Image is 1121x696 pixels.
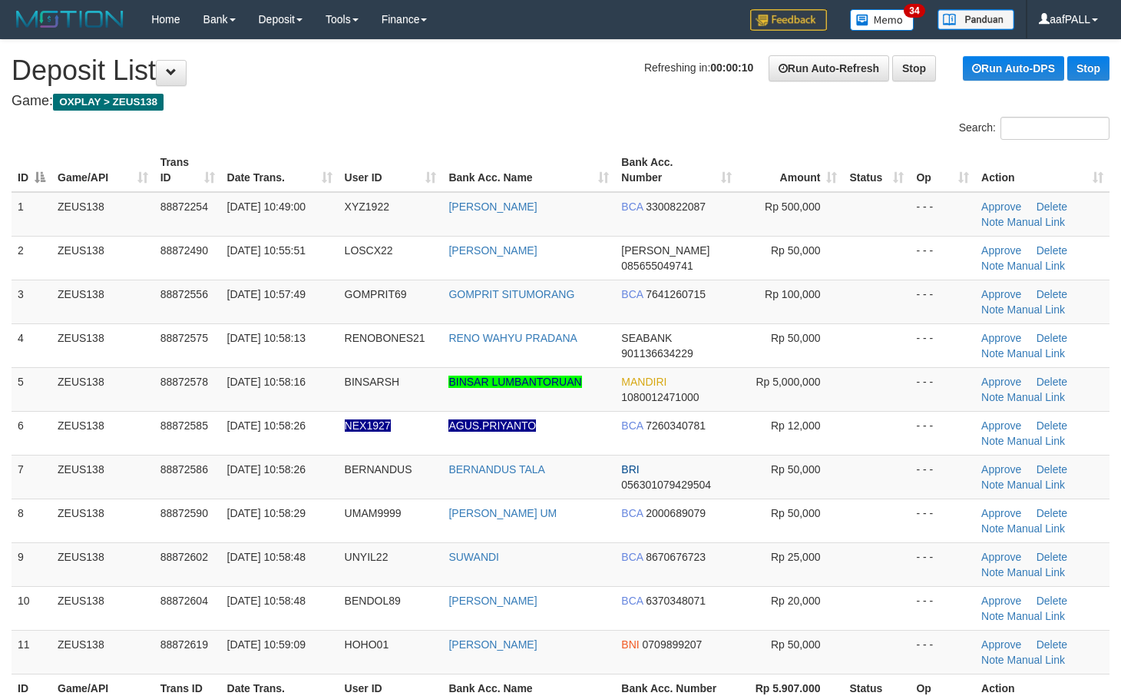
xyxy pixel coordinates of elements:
[621,463,639,476] span: BRI
[448,638,537,651] a: [PERSON_NAME]
[850,9,914,31] img: Button%20Memo.svg
[12,236,51,280] td: 2
[1067,56,1109,81] a: Stop
[51,367,154,411] td: ZEUS138
[621,260,693,272] span: Copy 085655049741 to clipboard
[975,148,1109,192] th: Action: activate to sort column ascending
[51,586,154,630] td: ZEUS138
[160,244,208,257] span: 88872490
[981,376,1021,388] a: Approve
[981,595,1021,607] a: Approve
[221,148,339,192] th: Date Trans.: activate to sort column ascending
[981,435,1004,447] a: Note
[981,288,1021,300] a: Approve
[1037,507,1067,519] a: Delete
[910,280,975,323] td: - - -
[12,280,51,323] td: 3
[1037,288,1067,300] a: Delete
[963,56,1064,81] a: Run Auto-DPS
[1037,551,1067,563] a: Delete
[910,411,975,455] td: - - -
[910,542,975,586] td: - - -
[12,323,51,367] td: 4
[910,499,975,542] td: - - -
[1007,435,1066,447] a: Manual Link
[448,376,581,388] a: BINSAR LUMBANTORUAN
[345,419,391,432] span: Nama rekening ada tanda titik/strip, harap diedit
[160,201,208,213] span: 88872254
[160,595,208,607] span: 88872604
[1007,522,1066,535] a: Manual Link
[227,376,306,388] span: [DATE] 10:58:16
[160,419,208,432] span: 88872585
[981,463,1021,476] a: Approve
[1007,566,1066,578] a: Manual Link
[937,9,1014,30] img: panduan.png
[981,201,1021,213] a: Approve
[1007,654,1066,666] a: Manual Link
[160,288,208,300] span: 88872556
[160,463,208,476] span: 88872586
[227,201,306,213] span: [DATE] 10:49:00
[345,376,400,388] span: BINSARSH
[448,288,574,300] a: GOMPRIT SITUMORANG
[910,586,975,630] td: - - -
[771,595,821,607] span: Rp 20,000
[981,507,1021,519] a: Approve
[51,499,154,542] td: ZEUS138
[981,638,1021,651] a: Approve
[12,586,51,630] td: 10
[227,244,306,257] span: [DATE] 10:55:51
[981,551,1021,563] a: Approve
[843,148,910,192] th: Status: activate to sort column ascending
[621,419,643,432] span: BCA
[621,391,699,403] span: Copy 1080012471000 to clipboard
[769,55,889,81] a: Run Auto-Refresh
[910,192,975,237] td: - - -
[345,507,402,519] span: UMAM9999
[981,216,1004,228] a: Note
[12,630,51,674] td: 11
[345,332,425,344] span: RENOBONES21
[1007,479,1066,491] a: Manual Link
[981,566,1004,578] a: Note
[1037,595,1067,607] a: Delete
[12,94,1109,109] h4: Game:
[981,332,1021,344] a: Approve
[910,148,975,192] th: Op: activate to sort column ascending
[621,347,693,360] span: Copy 901136634229 to clipboard
[904,4,924,18] span: 34
[981,419,1021,432] a: Approve
[12,542,51,586] td: 9
[227,551,306,563] span: [DATE] 10:58:48
[771,463,821,476] span: Rp 50,000
[1007,216,1066,228] a: Manual Link
[1037,419,1067,432] a: Delete
[910,630,975,674] td: - - -
[646,419,706,432] span: Copy 7260340781 to clipboard
[1007,391,1066,403] a: Manual Link
[154,148,221,192] th: Trans ID: activate to sort column ascending
[51,323,154,367] td: ZEUS138
[910,367,975,411] td: - - -
[621,479,711,491] span: Copy 056301079429504 to clipboard
[771,551,821,563] span: Rp 25,000
[12,455,51,499] td: 7
[892,55,936,81] a: Stop
[53,94,164,111] span: OXPLAY > ZEUS138
[345,595,401,607] span: BENDOL89
[448,507,557,519] a: [PERSON_NAME] UM
[1037,244,1067,257] a: Delete
[1037,376,1067,388] a: Delete
[621,551,643,563] span: BCA
[771,244,821,257] span: Rp 50,000
[345,201,389,213] span: XYZ1922
[12,148,51,192] th: ID: activate to sort column descending
[646,507,706,519] span: Copy 2000689079 to clipboard
[646,595,706,607] span: Copy 6370348071 to clipboard
[160,507,208,519] span: 88872590
[448,551,499,563] a: SUWANDI
[1037,638,1067,651] a: Delete
[621,638,639,651] span: BNI
[1000,117,1109,140] input: Search:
